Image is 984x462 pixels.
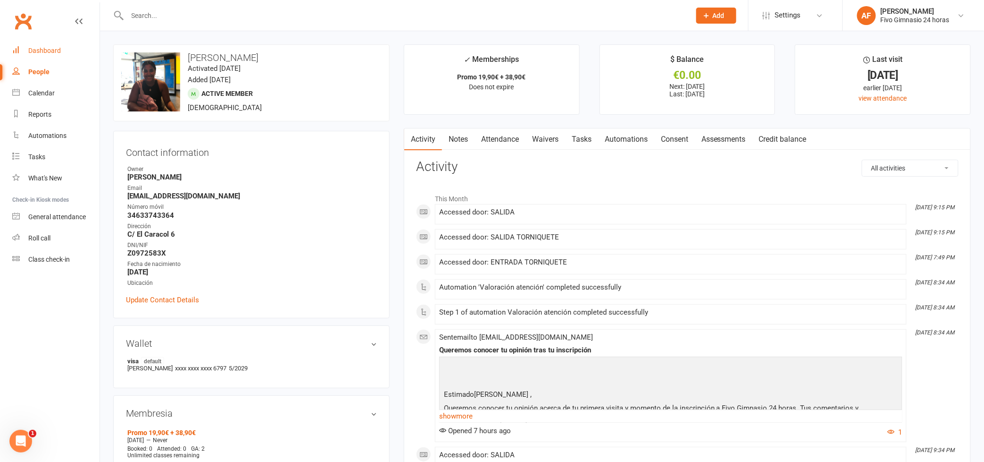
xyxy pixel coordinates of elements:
div: Email [127,184,377,193]
span: 5/2029 [229,365,248,372]
a: Reports [12,104,100,125]
div: Accessed door: SALIDA TORNIQUETE [439,233,902,241]
i: [DATE] 7:49 PM [916,254,955,261]
span: default [141,357,164,365]
i: [DATE] 9:15 PM [916,204,955,211]
a: Automations [598,128,654,150]
a: Automations [12,125,100,146]
span: Booked: 0 [127,445,152,452]
span: Never [153,437,167,444]
span: Attended: 0 [157,445,186,452]
div: Tasks [28,153,45,161]
div: General attendance [28,213,86,221]
input: Search... [125,9,684,22]
i: [DATE] 9:34 PM [916,447,955,453]
div: Memberships [464,53,519,71]
span: Does not expire [469,83,514,91]
div: Calendar [28,89,55,97]
div: Dirección [127,222,377,231]
strong: Promo 19,90€ + 38,90€ [458,73,526,81]
strong: 34633743364 [127,211,377,220]
span: Opened 7 hours ago [439,427,511,435]
div: Dashboard [28,47,61,54]
strong: [EMAIL_ADDRESS][DOMAIN_NAME] [127,192,377,200]
strong: [DATE] [127,268,377,276]
h3: Wallet [126,338,377,349]
span: Settings [775,5,801,26]
span: [DATE] [127,437,144,444]
a: What's New [12,168,100,189]
a: Clubworx [11,9,35,33]
div: Automation 'Valoración atención' completed successfully [439,283,902,291]
div: Roll call [28,234,50,242]
button: Add [696,8,736,24]
div: Class check-in [28,256,70,263]
a: Promo 19,90€ + 38,90€ [127,429,196,436]
div: Accessed door: ENTRADA TORNIQUETE [439,258,902,266]
li: [PERSON_NAME] [126,356,377,373]
h3: Contact information [126,144,377,158]
div: Accessed door: SALIDA [439,451,902,459]
span: , [530,390,532,399]
div: People [28,68,50,76]
div: [PERSON_NAME] [881,7,950,16]
div: earlier [DATE] [804,83,962,93]
div: AF [857,6,876,25]
p: [PERSON_NAME] [442,389,900,402]
a: Activity [404,128,442,150]
div: Número móvil [127,203,377,212]
time: Activated [DATE] [188,64,241,73]
i: [DATE] 9:15 PM [916,229,955,236]
a: Update Contact Details [126,294,199,306]
a: Notes [442,128,475,150]
div: $ Balance [670,53,704,70]
a: People [12,61,100,83]
i: [DATE] 8:34 AM [916,279,955,286]
a: Dashboard [12,40,100,61]
strong: Z0972583X [127,249,377,257]
div: €0.00 [609,70,767,80]
h3: Membresia [126,408,377,419]
p: Next: [DATE] Last: [DATE] [609,83,767,98]
div: Owner [127,165,377,174]
button: 1 [888,427,902,438]
h3: Activity [416,160,959,174]
div: [DATE] [804,70,962,80]
div: Automations [28,132,67,139]
span: GA: 2 [191,445,205,452]
div: Ubicación [127,279,377,288]
i: [DATE] 8:34 AM [916,304,955,311]
a: Calendar [12,83,100,104]
div: Fivo Gimnasio 24 horas [881,16,950,24]
div: Queremos conocer tu opinión tras tu inscripción [439,346,902,354]
a: Credit balance [752,128,813,150]
a: Roll call [12,228,100,249]
a: General attendance kiosk mode [12,206,100,228]
img: image1754505403.png [121,52,180,111]
span: [DEMOGRAPHIC_DATA] [188,103,262,112]
h3: [PERSON_NAME] [121,52,382,63]
a: Attendance [475,128,525,150]
div: — [125,436,377,444]
a: Class kiosk mode [12,249,100,270]
i: ✓ [464,55,470,64]
li: This Month [416,189,959,204]
a: view attendance [859,94,907,102]
div: Last visit [863,53,902,70]
strong: visa [127,357,372,365]
strong: [PERSON_NAME] [127,173,377,181]
span: Active member [201,90,253,97]
div: DNI/NIF [127,241,377,250]
div: Accessed door: SALIDA [439,208,902,216]
span: Add [713,12,725,19]
a: show more [439,410,902,423]
a: Tasks [565,128,598,150]
span: xxxx xxxx xxxx 6797 [175,365,226,372]
i: [DATE] 8:34 AM [916,329,955,336]
iframe: Intercom live chat [9,430,32,453]
div: What's New [28,174,62,182]
a: Consent [654,128,695,150]
time: Added [DATE] [188,76,231,84]
span: 1 [29,430,36,437]
div: Fecha de nacimiento [127,260,377,269]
